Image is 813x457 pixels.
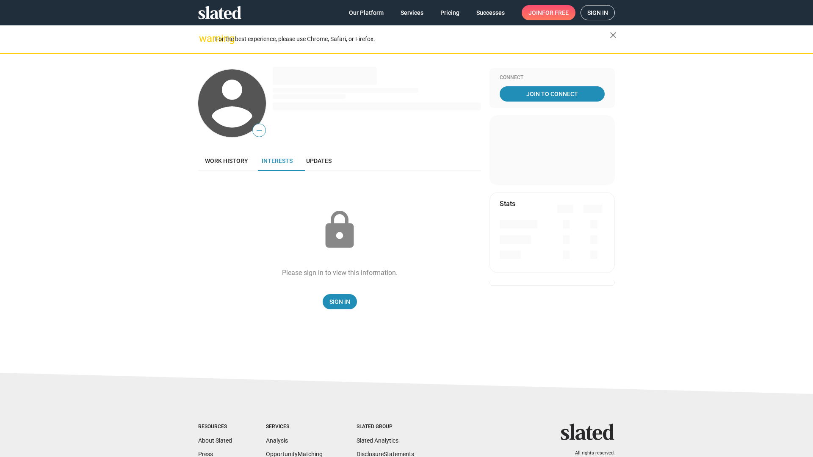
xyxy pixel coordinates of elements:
[522,5,575,20] a: Joinfor free
[357,437,398,444] a: Slated Analytics
[440,5,459,20] span: Pricing
[199,33,209,44] mat-icon: warning
[266,424,323,430] div: Services
[299,151,338,171] a: Updates
[329,294,350,309] span: Sign In
[215,33,610,45] div: For the best experience, please use Chrome, Safari, or Firefox.
[500,199,515,208] mat-card-title: Stats
[500,86,605,102] a: Join To Connect
[323,294,357,309] a: Sign In
[501,86,603,102] span: Join To Connect
[608,30,618,40] mat-icon: close
[357,424,414,430] div: Slated Group
[476,5,505,20] span: Successes
[581,5,615,20] a: Sign in
[253,125,265,136] span: —
[434,5,466,20] a: Pricing
[470,5,512,20] a: Successes
[205,157,248,164] span: Work history
[500,74,605,81] div: Connect
[262,157,293,164] span: Interests
[401,5,423,20] span: Services
[198,151,255,171] a: Work history
[255,151,299,171] a: Interests
[342,5,390,20] a: Our Platform
[349,5,384,20] span: Our Platform
[266,437,288,444] a: Analysis
[282,268,398,277] div: Please sign in to view this information.
[542,5,569,20] span: for free
[198,437,232,444] a: About Slated
[394,5,430,20] a: Services
[306,157,332,164] span: Updates
[587,6,608,20] span: Sign in
[318,209,361,251] mat-icon: lock
[528,5,569,20] span: Join
[198,424,232,430] div: Resources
